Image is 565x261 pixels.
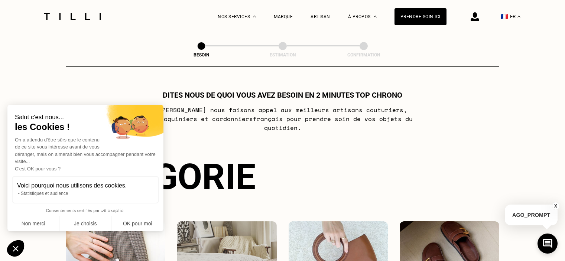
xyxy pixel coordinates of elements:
a: Marque [274,14,293,19]
img: Menu déroulant à propos [374,16,377,17]
p: AGO_PROMPT [505,205,558,225]
div: Catégorie [66,156,499,198]
img: menu déroulant [517,16,520,17]
div: Besoin [164,52,238,58]
a: Artisan [311,14,330,19]
h1: Dites nous de quoi vous avez besoin en 2 minutes top chrono [163,91,402,99]
span: 🇫🇷 [501,13,508,20]
img: Logo du service de couturière Tilli [41,13,104,20]
img: Menu déroulant [253,16,256,17]
div: Estimation [246,52,320,58]
img: icône connexion [471,12,479,21]
button: X [552,202,559,210]
p: [PERSON_NAME] nous faisons appel aux meilleurs artisans couturiers , maroquiniers et cordonniers ... [135,105,430,132]
a: Prendre soin ici [394,8,447,25]
div: Confirmation [327,52,401,58]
